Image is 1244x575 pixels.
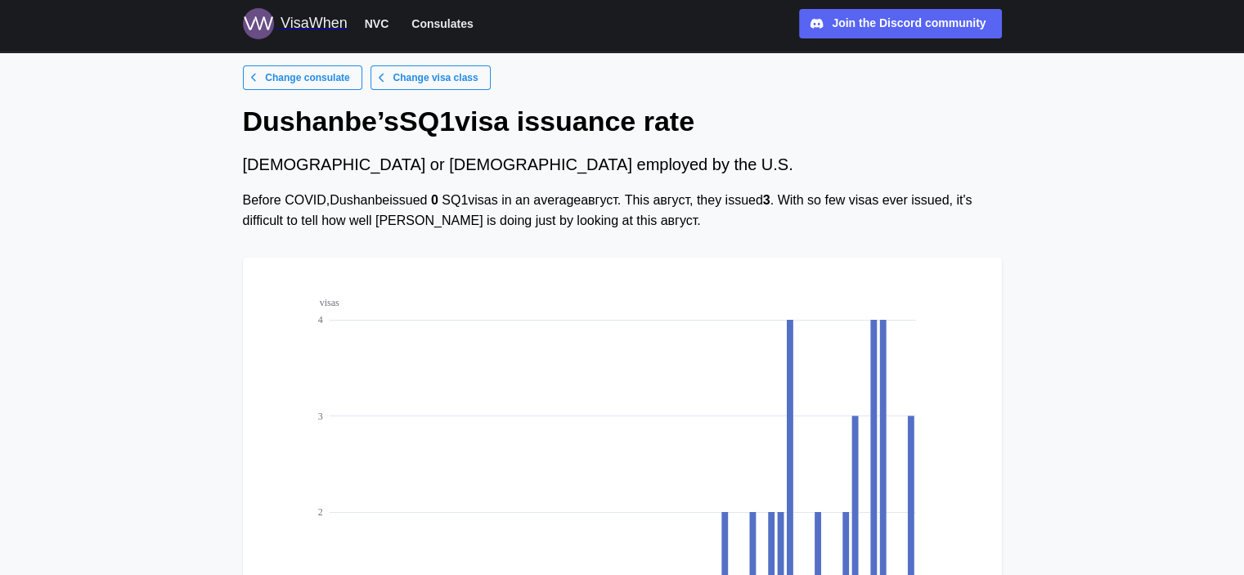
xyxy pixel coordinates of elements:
[371,65,491,90] a: Change visa class
[317,314,322,326] text: 4
[317,506,322,518] text: 2
[243,8,274,39] img: Logo for VisaWhen
[243,65,362,90] a: Change consulate
[431,193,438,207] strong: 0
[357,13,397,34] button: NVC
[799,9,1002,38] a: Join the Discord community
[317,410,322,421] text: 3
[243,8,348,39] a: Logo for VisaWhen VisaWhen
[404,13,480,34] button: Consulates
[319,297,339,308] text: visas
[265,66,349,89] span: Change consulate
[243,152,1002,177] div: [DEMOGRAPHIC_DATA] or [DEMOGRAPHIC_DATA] employed by the U.S.
[411,14,473,34] span: Consulates
[243,103,1002,139] h1: Dushanbe ’s SQ1 visa issuance rate
[365,14,389,34] span: NVC
[243,191,1002,231] div: Before COVID, Dushanbe issued SQ1 visas in an average август . This август , they issued . With s...
[832,15,986,33] div: Join the Discord community
[393,66,478,89] span: Change visa class
[281,12,348,35] div: VisaWhen
[763,193,770,207] strong: 3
